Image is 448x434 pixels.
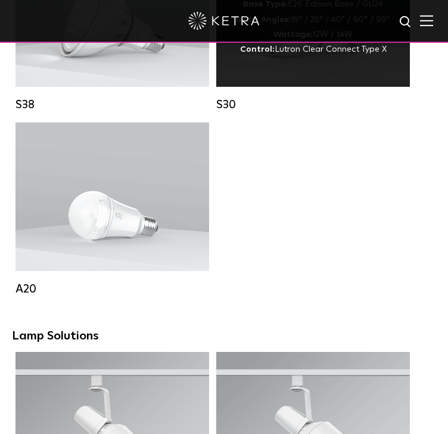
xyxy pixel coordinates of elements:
[399,15,413,30] img: search icon
[420,15,433,26] img: Hamburger%20Nav.svg
[216,98,410,112] div: S30
[275,45,387,54] span: Lutron Clear Connect Type X
[15,122,209,289] a: A20 Lumen Output:600 / 800Colors:White / BlackBase Type:E26 Edison Base / GU24Beam Angles:Omni-Di...
[12,329,436,343] div: Lamp Solutions
[240,45,275,54] strong: Control:
[15,98,209,112] div: S38
[15,282,209,296] div: A20
[188,12,260,30] img: ketra-logo-2019-white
